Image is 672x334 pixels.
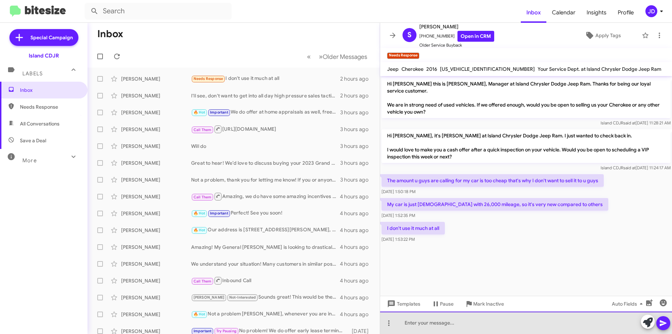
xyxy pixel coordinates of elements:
div: [PERSON_NAME] [121,277,191,284]
div: 3 hours ago [340,176,374,183]
p: I don't use it much at all [381,222,445,234]
div: [PERSON_NAME] [121,75,191,82]
span: [PERSON_NAME] [419,22,494,31]
div: [PERSON_NAME] [121,244,191,251]
small: Needs Response [387,53,419,59]
div: 4 hours ago [340,244,374,251]
span: Inbox [20,87,79,94]
span: 🔥 Hot [194,312,205,316]
div: Island CDJR [29,52,59,59]
span: [US_VEHICLE_IDENTIFICATION_NUMBER] [440,66,535,72]
span: « [307,52,311,61]
a: Profile [612,2,639,23]
a: Calendar [546,2,581,23]
div: 3 hours ago [340,159,374,166]
div: 4 hours ago [340,311,374,318]
div: Will do [191,143,340,150]
span: Island CDJR [DATE] 11:24:17 AM [601,165,671,170]
span: Pause [440,298,454,310]
div: 4 hours ago [340,260,374,267]
span: » [319,52,323,61]
span: Important [194,329,212,333]
span: said at [623,120,636,125]
div: 3 hours ago [340,126,374,133]
div: Amazing, we do have some amazing incentives on our 2025 models to make some room for the 2026! Ho... [191,192,340,201]
div: We do offer at home appraisals as well, free of charge, if that would be more convenient [191,108,340,116]
h1: Inbox [97,28,123,40]
span: Mark Inactive [473,298,504,310]
div: [PERSON_NAME] [121,92,191,99]
div: Great to hear! We’d love to discuss buying your 2023 Grand Cherokee L. Would you like to schedule... [191,159,340,166]
div: 4 hours ago [340,210,374,217]
span: Labels [22,70,43,77]
div: Sounds great! This would be the perfect time to trade in early! How soon are you available to sto... [191,293,340,301]
div: 2 hours ago [340,92,374,99]
span: [PERSON_NAME] [194,295,225,300]
div: [PERSON_NAME] [121,260,191,267]
div: Not a problem, thank you for letting me know! If you or anyone around you has a vehicle they are ... [191,176,340,183]
span: Cherokee [401,66,423,72]
button: Pause [426,298,459,310]
button: JD [639,5,664,17]
span: All Conversations [20,120,59,127]
span: 🔥 Hot [194,211,205,216]
div: I don't use it much at all [191,75,340,83]
div: 3 hours ago [340,109,374,116]
div: Perfect! See you soon! [191,209,340,217]
nav: Page navigation example [303,49,371,64]
button: Next [315,49,371,64]
div: Our address is [STREET_ADDRESS][PERSON_NAME], feel free to reach me anytime here with any questio... [191,226,340,234]
span: Important [210,211,228,216]
span: Templates [386,298,420,310]
div: 4 hours ago [340,294,374,301]
div: [PERSON_NAME] [121,210,191,217]
span: Older Service Buyback [419,42,494,49]
span: [DATE] 1:50:18 PM [381,189,415,194]
span: Needs Response [194,76,223,81]
span: Special Campaign [30,34,73,41]
span: [PHONE_NUMBER] [419,31,494,42]
a: Inbox [521,2,546,23]
span: Needs Response [20,103,79,110]
p: My car is just [DEMOGRAPHIC_DATA] with 26,000 mileage, so it's very new compared to others [381,198,608,211]
span: Call Them [194,195,212,199]
button: Templates [380,298,426,310]
div: [PERSON_NAME] [121,176,191,183]
span: [DATE] 1:53:22 PM [381,237,415,242]
span: 🔥 Hot [194,110,205,115]
button: Apply Tags [567,29,638,42]
span: More [22,157,37,164]
span: [DATE] 1:52:35 PM [381,213,415,218]
div: [PERSON_NAME] [121,109,191,116]
p: The amount u guys are calling for my car is too cheap that's why I don't want to sell it to u guys [381,174,604,187]
a: Open in CRM [457,31,494,42]
span: said at [623,165,636,170]
div: 4 hours ago [340,277,374,284]
input: Search [85,3,232,20]
div: [PERSON_NAME] [121,126,191,133]
a: Insights [581,2,612,23]
div: [PERSON_NAME] [121,311,191,318]
div: Inbound Call [191,276,340,285]
div: 4 hours ago [340,227,374,234]
span: Jeep [387,66,399,72]
span: 🔥 Hot [194,228,205,232]
span: Auto Fields [612,298,645,310]
span: S [407,29,412,41]
div: Amazing! My General [PERSON_NAME] is looking to drastically expand our pre-owned inventory and I ... [191,244,340,251]
div: I'll see, don't want to get into all day high pressure sales tactic. You approached me. I go the ... [191,92,340,99]
span: Island CDJR [DATE] 11:28:21 AM [601,120,671,125]
div: [PERSON_NAME] [121,159,191,166]
span: Important [210,110,228,115]
span: Not-Interested [229,295,256,300]
div: 3 hours ago [340,143,374,150]
div: 4 hours ago [340,193,374,200]
div: We understand your situation! Many customers in similar positions have found value in selling. Wo... [191,260,340,267]
button: Auto Fields [606,298,651,310]
div: [PERSON_NAME] [121,193,191,200]
button: Mark Inactive [459,298,510,310]
div: [URL][DOMAIN_NAME] [191,125,340,134]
